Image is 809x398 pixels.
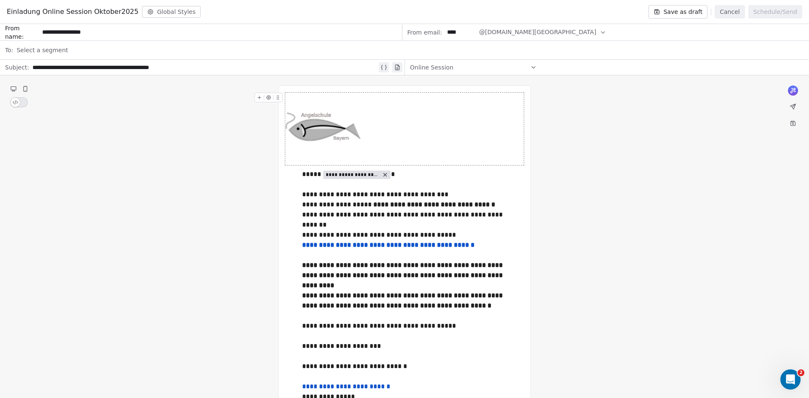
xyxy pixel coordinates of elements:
[7,7,139,17] span: Einladung Online Session Oktober2025
[648,5,708,19] button: Save as draft
[5,24,39,41] span: From name:
[748,5,802,19] button: Schedule/Send
[780,369,801,390] iframe: Intercom live chat
[407,28,442,37] span: From email:
[5,46,13,54] span: To:
[5,63,29,74] span: Subject:
[479,28,596,37] span: @[DOMAIN_NAME][GEOGRAPHIC_DATA]
[142,6,201,18] button: Global Styles
[715,5,745,19] button: Cancel
[798,369,804,376] span: 2
[16,46,68,54] span: Select a segment
[410,63,453,72] span: Online Session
